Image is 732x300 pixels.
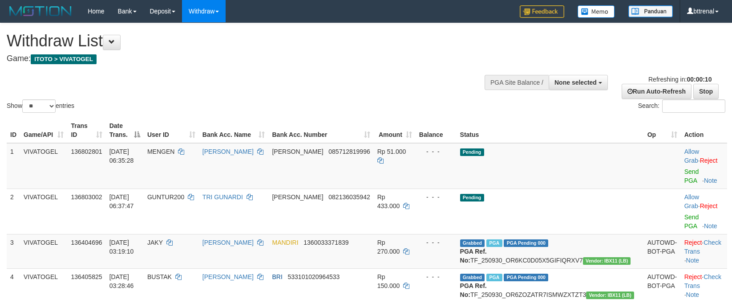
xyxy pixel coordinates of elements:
td: · [681,189,727,234]
td: 2 [7,189,20,234]
h4: Game: [7,54,479,63]
div: - - - [419,147,453,156]
span: JAKY [147,239,163,246]
span: [DATE] 06:37:47 [109,193,134,210]
a: TRI GUNARDI [202,193,243,201]
span: Vendor URL: https://dashboard.q2checkout.com/secure [586,292,634,299]
td: 3 [7,234,20,268]
td: VIVATOGEL [20,189,67,234]
strong: 00:00:10 [687,76,712,83]
span: Pending [460,194,484,201]
a: Note [686,257,700,264]
span: 136404696 [71,239,102,246]
a: Reject [700,202,718,210]
span: Copy 533101020964533 to clipboard [288,273,340,280]
span: Copy 085712819996 to clipboard [328,148,370,155]
a: [PERSON_NAME] [202,273,254,280]
a: Check Trans [684,273,721,289]
div: PGA Site Balance / [485,75,549,90]
th: Trans ID: activate to sort column ascending [67,118,105,143]
th: Game/API: activate to sort column ascending [20,118,67,143]
span: Grabbed [460,239,485,247]
span: [DATE] 03:19:10 [109,239,134,255]
img: Feedback.jpg [520,5,564,18]
a: Send PGA [684,168,699,184]
button: None selected [549,75,608,90]
td: · [681,143,727,189]
span: GUNTUR200 [147,193,184,201]
span: BUSTAK [147,273,172,280]
a: Check Trans [684,239,721,255]
img: panduan.png [628,5,673,17]
td: · · [681,234,727,268]
span: 136802801 [71,148,102,155]
b: PGA Ref. No: [460,282,487,298]
a: Stop [693,84,719,99]
td: AUTOWD-BOT-PGA [644,234,681,268]
th: Bank Acc. Name: activate to sort column ascending [199,118,269,143]
span: [PERSON_NAME] [272,148,323,155]
span: MENGEN [147,148,174,155]
b: PGA Ref. No: [460,248,487,264]
a: [PERSON_NAME] [202,239,254,246]
span: Grabbed [460,274,485,281]
div: - - - [419,272,453,281]
label: Search: [638,99,725,113]
span: [PERSON_NAME] [272,193,323,201]
span: ITOTO > VIVATOGEL [31,54,97,64]
th: ID [7,118,20,143]
div: - - - [419,193,453,201]
span: Copy 082136035942 to clipboard [328,193,370,201]
th: Date Trans.: activate to sort column descending [106,118,144,143]
span: Copy 1360033371839 to clipboard [303,239,348,246]
span: PGA Pending [504,239,548,247]
span: [DATE] 03:28:46 [109,273,134,289]
a: [PERSON_NAME] [202,148,254,155]
span: Rp 51.000 [377,148,406,155]
td: TF_250930_OR6KC0D05X5GIFIQRXV7 [457,234,644,268]
span: Pending [460,148,484,156]
span: Refreshing in: [648,76,712,83]
a: Reject [700,157,718,164]
a: Note [704,177,717,184]
span: Rp 270.000 [377,239,400,255]
th: Amount: activate to sort column ascending [374,118,416,143]
td: VIVATOGEL [20,234,67,268]
th: Balance [416,118,457,143]
span: Rp 433.000 [377,193,400,210]
th: User ID: activate to sort column ascending [144,118,199,143]
td: 1 [7,143,20,189]
img: Button%20Memo.svg [578,5,615,18]
a: Note [686,291,700,298]
td: VIVATOGEL [20,143,67,189]
th: Bank Acc. Number: activate to sort column ascending [268,118,373,143]
th: Op: activate to sort column ascending [644,118,681,143]
span: BRI [272,273,282,280]
span: Rp 150.000 [377,273,400,289]
span: PGA Pending [504,274,548,281]
a: Run Auto-Refresh [622,84,692,99]
a: Allow Grab [684,148,699,164]
span: · [684,148,700,164]
select: Showentries [22,99,56,113]
span: MANDIRI [272,239,298,246]
th: Status [457,118,644,143]
a: Reject [684,239,702,246]
span: Marked by bttrenal [486,239,502,247]
a: Reject [684,273,702,280]
span: None selected [554,79,597,86]
th: Action [681,118,727,143]
label: Show entries [7,99,74,113]
img: MOTION_logo.png [7,4,74,18]
h1: Withdraw List [7,32,479,50]
input: Search: [662,99,725,113]
span: 136405825 [71,273,102,280]
a: Allow Grab [684,193,699,210]
div: - - - [419,238,453,247]
span: · [684,193,700,210]
a: Note [704,222,717,230]
span: [DATE] 06:35:28 [109,148,134,164]
a: Send PGA [684,214,699,230]
span: 136803002 [71,193,102,201]
span: Marked by bttrenal [486,274,502,281]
